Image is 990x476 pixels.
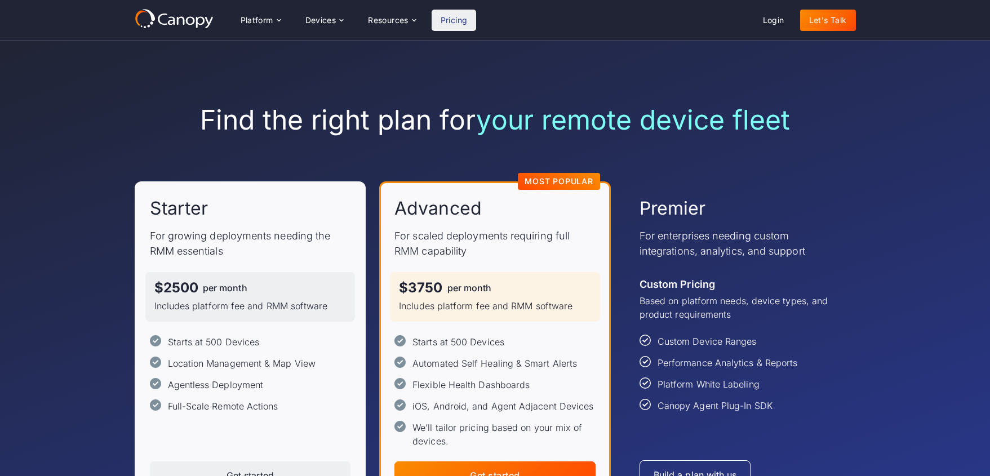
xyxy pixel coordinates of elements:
[154,281,198,295] div: $2500
[658,356,797,370] div: Performance Analytics & Reports
[359,9,424,32] div: Resources
[168,378,264,392] div: Agentless Deployment
[399,299,591,313] p: Includes platform fee and RMM software
[658,377,760,391] div: Platform White Labeling
[640,228,841,259] p: For enterprises needing custom integrations, analytics, and support
[754,10,793,31] a: Login
[368,16,409,24] div: Resources
[232,9,290,32] div: Platform
[168,399,278,413] div: Full-Scale Remote Actions
[640,197,706,220] h2: Premier
[394,197,482,220] h2: Advanced
[658,399,773,412] div: Canopy Agent Plug-In SDK
[640,277,715,292] div: Custom Pricing
[305,16,336,24] div: Devices
[168,335,260,349] div: Starts at 500 Devices
[150,228,351,259] p: For growing deployments needing the RMM essentials
[476,103,790,136] span: your remote device fleet
[296,9,353,32] div: Devices
[412,378,530,392] div: Flexible Health Dashboards
[800,10,856,31] a: Let's Talk
[525,177,593,185] div: Most Popular
[412,399,593,413] div: iOS, Android, and Agent Adjacent Devices
[412,357,577,370] div: Automated Self Healing & Smart Alerts
[432,10,477,31] a: Pricing
[154,299,347,313] p: Includes platform fee and RMM software
[203,283,247,292] div: per month
[150,197,208,220] h2: Starter
[412,421,596,448] div: We’ll tailor pricing based on your mix of devices.
[447,283,492,292] div: per month
[412,335,504,349] div: Starts at 500 Devices
[241,16,273,24] div: Platform
[135,104,856,136] h1: Find the right plan for
[168,357,316,370] div: Location Management & Map View
[394,228,596,259] p: For scaled deployments requiring full RMM capability
[399,281,442,295] div: $3750
[640,294,841,321] p: Based on platform needs, device types, and product requirements
[658,335,757,348] div: Custom Device Ranges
